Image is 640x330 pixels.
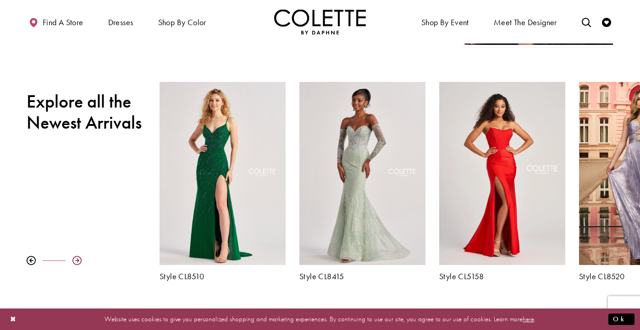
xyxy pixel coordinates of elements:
[523,314,534,324] a: here
[274,9,366,34] img: Colette by Daphne
[299,82,425,265] a: Visit Colette by Daphne Style No. CL8415 Page
[439,82,565,265] a: Visit Colette by Daphne Style No. CL5158 Page
[106,9,136,34] span: Dresses
[27,91,146,133] h2: Explore all the Newest Arrivals
[292,75,432,288] div: Colette by Daphne Style No. CL8415
[419,9,471,34] span: Shop By Event
[153,75,292,288] div: Colette by Daphne Style No. CL8510
[608,314,634,325] button: Submit Dialog
[66,313,574,325] p: Website uses cookies to give you personalized shopping and marketing experiences. By continuing t...
[600,9,613,34] a: Check Wishlist
[6,311,21,327] button: Close Dialog
[494,18,557,27] span: Meet the designer
[43,18,83,27] span: Find a store
[158,18,206,27] span: Shop by color
[27,9,85,34] a: Find a store
[160,272,286,281] a: Style CL8510
[156,9,209,34] span: Shop by color
[579,9,593,34] a: Toggle search
[274,9,366,34] a: Visit Home Page
[108,18,133,27] span: Dresses
[491,9,559,34] a: Meet the designer
[439,272,565,281] a: Style CL5158
[432,75,572,288] div: Colette by Daphne Style No. CL5158
[421,18,469,27] span: Shop By Event
[160,82,286,265] a: Visit Colette by Daphne Style No. CL8510 Page
[299,272,425,281] a: Style CL8415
